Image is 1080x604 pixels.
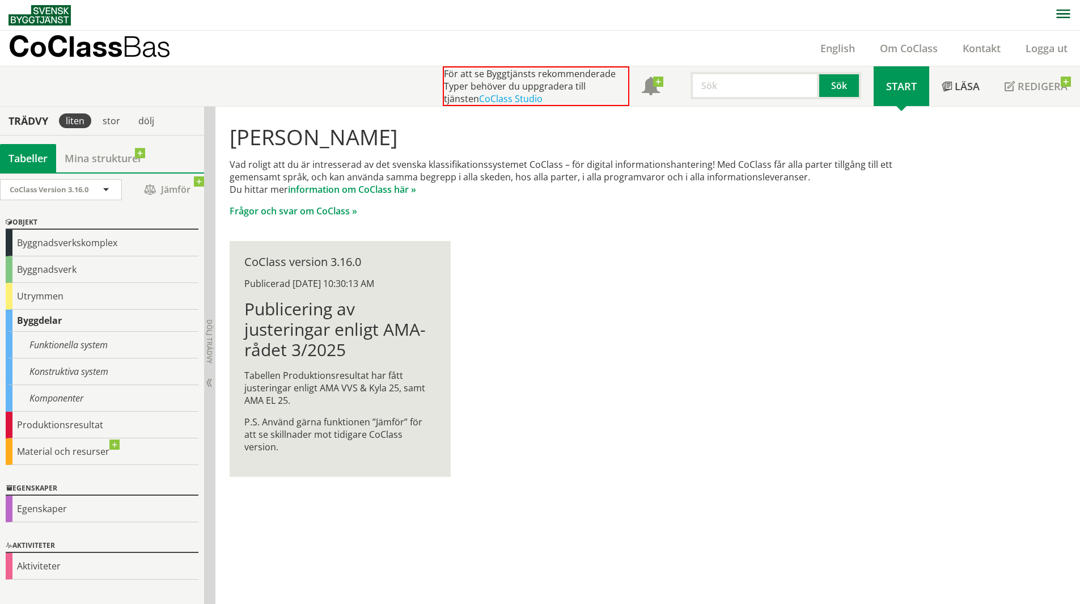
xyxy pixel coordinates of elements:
div: Byggdelar [6,310,198,332]
div: Utrymmen [6,283,198,310]
div: CoClass version 3.16.0 [244,256,435,268]
p: Tabellen Produktionsresultat har fått justeringar enligt AMA VVS & Kyla 25, samt AMA EL 25. [244,369,435,407]
button: Sök [819,72,861,99]
span: Jämför [133,180,201,200]
span: Redigera [1018,79,1068,93]
p: P.S. Använd gärna funktionen ”Jämför” för att se skillnader mot tidigare CoClass version. [244,416,435,453]
div: Produktionsresultat [6,412,198,438]
a: CoClass Studio [479,92,543,105]
a: Start [874,66,929,106]
div: Aktiviteter [6,553,198,580]
p: CoClass [9,40,171,53]
h1: [PERSON_NAME] [230,124,926,149]
div: Objekt [6,216,198,230]
a: Läsa [929,66,992,106]
div: Publicerad [DATE] 10:30:13 AM [244,277,435,290]
a: information om CoClass här » [288,183,416,196]
div: Funktionella system [6,332,198,358]
a: Frågor och svar om CoClass » [230,205,357,217]
div: liten [59,113,91,128]
span: Dölj trädvy [205,319,214,364]
span: Läsa [955,79,980,93]
div: Egenskaper [6,482,198,496]
input: Sök [691,72,819,99]
span: Start [886,79,917,93]
h1: Publicering av justeringar enligt AMA-rådet 3/2025 [244,299,435,360]
span: Bas [122,29,171,63]
div: dölj [132,113,161,128]
div: stor [96,113,127,128]
a: English [808,41,867,55]
div: Material och resurser [6,438,198,465]
a: Redigera [992,66,1080,106]
div: Trädvy [2,115,54,127]
div: Konstruktiva system [6,358,198,385]
a: Kontakt [950,41,1013,55]
img: Svensk Byggtjänst [9,5,71,26]
a: Mina strukturer [56,144,151,172]
span: CoClass Version 3.16.0 [10,184,88,195]
div: Byggnadsverkskomplex [6,230,198,256]
div: Aktiviteter [6,539,198,553]
div: Egenskaper [6,496,198,522]
div: För att se Byggtjänsts rekommenderade Typer behöver du uppgradera till tjänsten [443,66,629,106]
p: Vad roligt att du är intresserad av det svenska klassifikationssystemet CoClass – för digital inf... [230,158,926,196]
a: Logga ut [1013,41,1080,55]
div: Byggnadsverk [6,256,198,283]
a: CoClassBas [9,31,195,66]
div: Komponenter [6,385,198,412]
span: Notifikationer [642,78,660,96]
a: Om CoClass [867,41,950,55]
